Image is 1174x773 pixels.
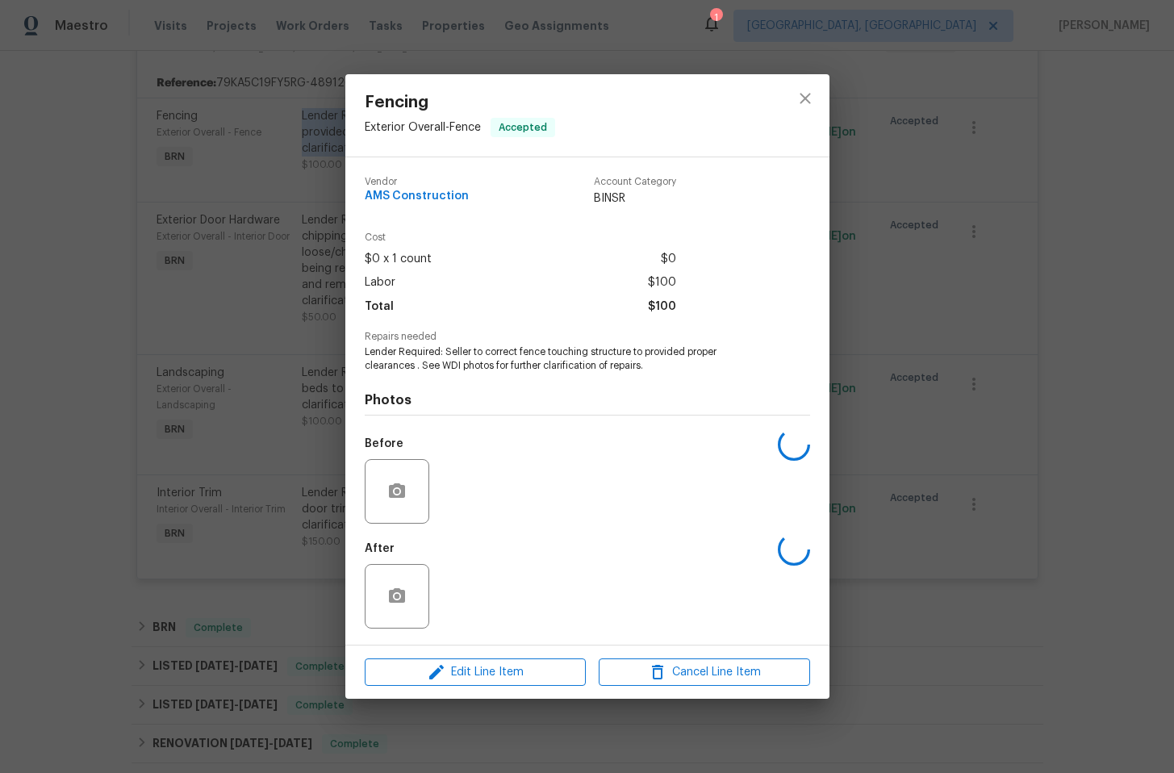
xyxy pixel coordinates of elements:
[365,392,810,408] h4: Photos
[365,177,469,187] span: Vendor
[648,271,676,295] span: $100
[365,332,810,342] span: Repairs needed
[370,662,581,683] span: Edit Line Item
[594,190,676,207] span: BINSR
[661,248,676,271] span: $0
[786,79,825,118] button: close
[365,122,481,133] span: Exterior Overall - Fence
[599,658,810,687] button: Cancel Line Item
[648,295,676,319] span: $100
[365,232,676,243] span: Cost
[365,345,766,373] span: Lender Required: Seller to correct fence touching structure to provided proper clearances . See W...
[365,190,469,203] span: AMS Construction
[594,177,676,187] span: Account Category
[365,295,394,319] span: Total
[365,438,403,449] h5: Before
[710,10,721,26] div: 1
[365,543,395,554] h5: After
[365,658,586,687] button: Edit Line Item
[365,248,432,271] span: $0 x 1 count
[365,271,395,295] span: Labor
[365,94,555,111] span: Fencing
[492,119,554,136] span: Accepted
[604,662,805,683] span: Cancel Line Item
